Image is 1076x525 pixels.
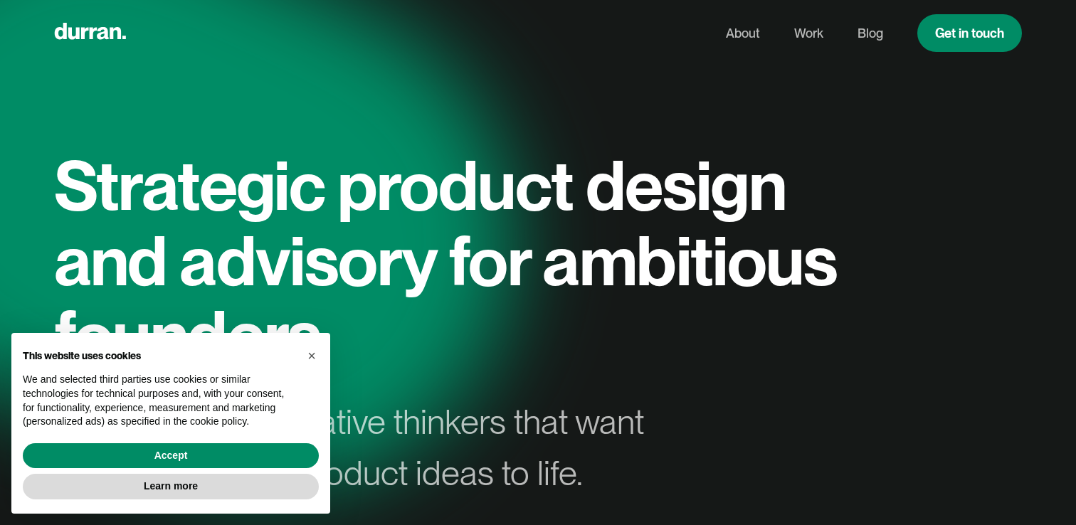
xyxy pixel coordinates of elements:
[54,396,669,499] div: Our clients are creative thinkers that want to bring their big product ideas to life.
[300,344,323,367] button: Close this notice
[858,20,883,47] a: Blog
[23,373,296,428] p: We and selected third parties use cookies or similar technologies for technical purposes and, wit...
[23,350,296,362] h2: This website uses cookies
[307,348,316,364] span: ×
[23,443,319,469] button: Accept
[917,14,1022,52] a: Get in touch
[54,148,851,373] h1: Strategic product design and advisory for ambitious founders
[23,474,319,499] button: Learn more
[794,20,823,47] a: Work
[726,20,760,47] a: About
[54,19,126,47] a: home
